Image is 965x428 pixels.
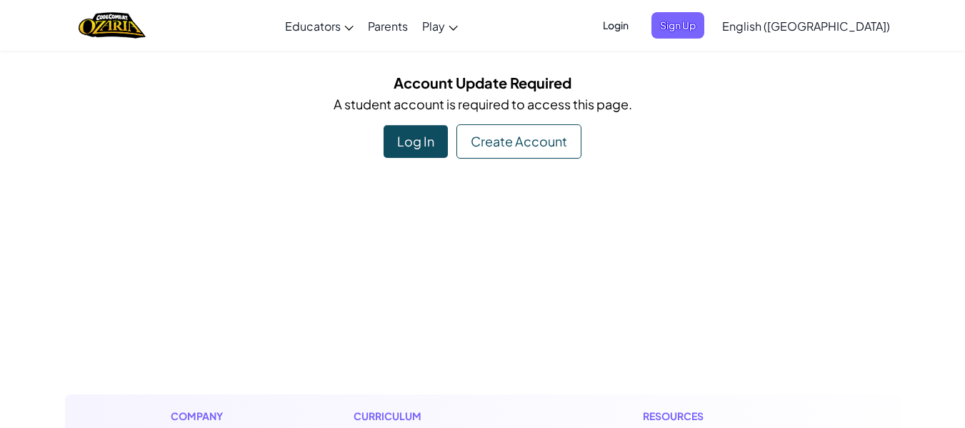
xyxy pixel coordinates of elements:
div: Log In [384,125,448,158]
a: Parents [361,6,415,45]
button: Sign Up [651,12,704,39]
button: Login [594,12,637,39]
p: A student account is required to access this page. [76,94,890,114]
h1: Resources [643,409,795,424]
a: Educators [278,6,361,45]
a: Ozaria by CodeCombat logo [79,11,145,40]
h5: Account Update Required [76,71,890,94]
h1: Company [171,409,237,424]
span: English ([GEOGRAPHIC_DATA]) [722,19,890,34]
span: Educators [285,19,341,34]
img: Home [79,11,145,40]
h1: Curriculum [354,409,526,424]
a: Play [415,6,465,45]
div: Create Account [456,124,581,159]
a: English ([GEOGRAPHIC_DATA]) [715,6,897,45]
span: Play [422,19,445,34]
